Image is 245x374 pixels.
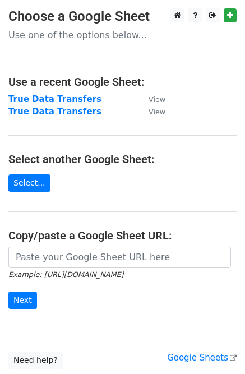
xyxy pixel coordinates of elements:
[8,229,237,242] h4: Copy/paste a Google Sheet URL:
[8,75,237,89] h4: Use a recent Google Sheet:
[167,353,237,363] a: Google Sheets
[8,94,101,104] a: True Data Transfers
[8,352,63,369] a: Need help?
[149,95,165,104] small: View
[8,8,237,25] h3: Choose a Google Sheet
[137,107,165,117] a: View
[8,270,123,279] small: Example: [URL][DOMAIN_NAME]
[8,292,37,309] input: Next
[8,247,231,268] input: Paste your Google Sheet URL here
[8,153,237,166] h4: Select another Google Sheet:
[137,94,165,104] a: View
[8,107,101,117] a: True Data Transfers
[149,108,165,116] small: View
[8,174,50,192] a: Select...
[8,29,237,41] p: Use one of the options below...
